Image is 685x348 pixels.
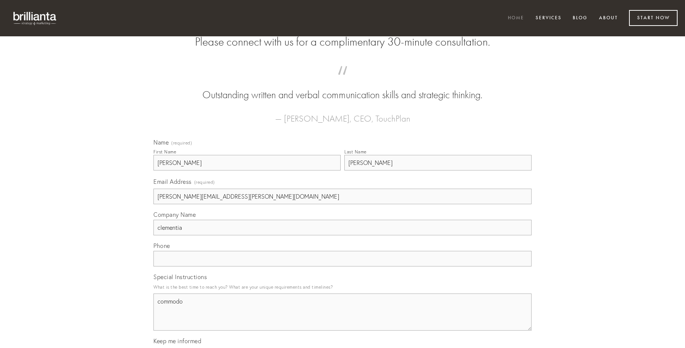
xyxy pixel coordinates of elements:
[165,73,520,102] blockquote: Outstanding written and verbal communication skills and strategic thinking.
[194,177,215,187] span: (required)
[344,149,367,155] div: Last Name
[153,35,532,49] h2: Please connect with us for a complimentary 30-minute consultation.
[165,102,520,126] figcaption: — [PERSON_NAME], CEO, TouchPlan
[153,337,201,345] span: Keep me informed
[7,7,63,29] img: brillianta - research, strategy, marketing
[594,12,623,24] a: About
[153,273,207,281] span: Special Instructions
[531,12,566,24] a: Services
[171,141,192,145] span: (required)
[153,242,170,249] span: Phone
[153,149,176,155] div: First Name
[629,10,678,26] a: Start Now
[568,12,592,24] a: Blog
[153,139,169,146] span: Name
[153,211,196,218] span: Company Name
[153,282,532,292] p: What is the best time to reach you? What are your unique requirements and timelines?
[153,178,192,185] span: Email Address
[503,12,529,24] a: Home
[165,73,520,88] span: “
[153,294,532,331] textarea: commodo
